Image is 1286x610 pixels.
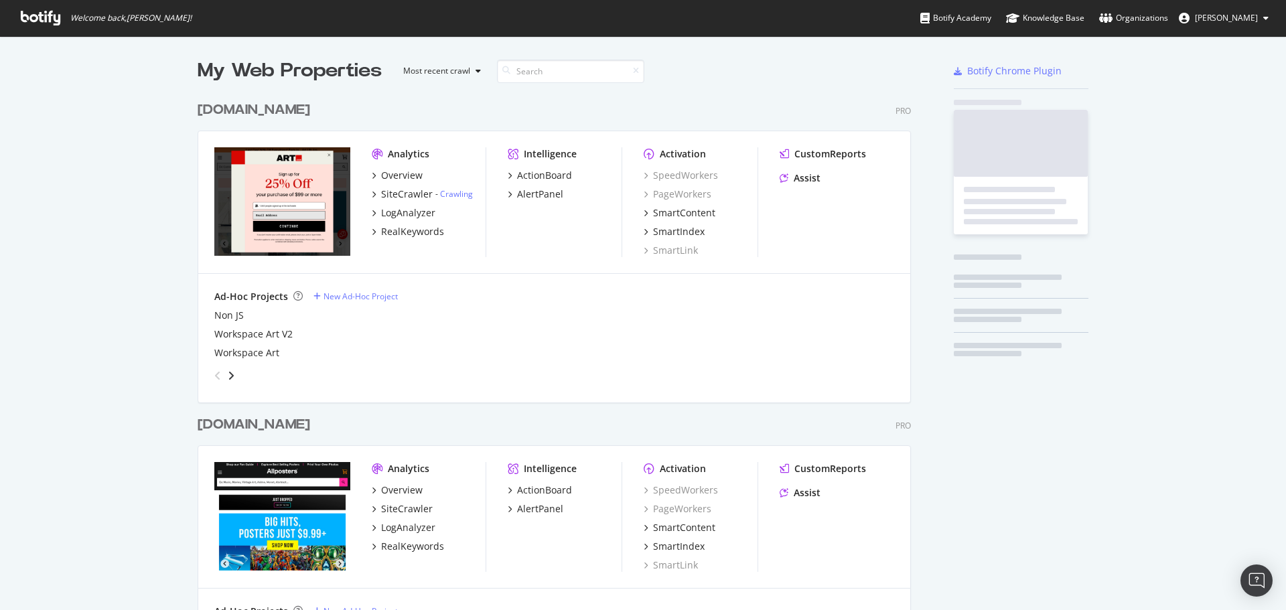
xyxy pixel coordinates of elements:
[794,462,866,475] div: CustomReports
[896,420,911,431] div: Pro
[372,502,433,516] a: SiteCrawler
[372,206,435,220] a: LogAnalyzer
[644,169,718,182] a: SpeedWorkers
[198,100,315,120] a: [DOMAIN_NAME]
[653,225,705,238] div: SmartIndex
[644,187,711,201] a: PageWorkers
[780,171,820,185] a: Assist
[660,462,706,475] div: Activation
[644,521,715,534] a: SmartContent
[644,244,698,257] a: SmartLink
[954,64,1062,78] a: Botify Chrome Plugin
[517,502,563,516] div: AlertPanel
[644,225,705,238] a: SmartIndex
[780,462,866,475] a: CustomReports
[517,169,572,182] div: ActionBoard
[508,169,572,182] a: ActionBoard
[517,483,572,497] div: ActionBoard
[372,540,444,553] a: RealKeywords
[644,483,718,497] a: SpeedWorkers
[896,105,911,117] div: Pro
[794,171,820,185] div: Assist
[381,540,444,553] div: RealKeywords
[1168,7,1279,29] button: [PERSON_NAME]
[794,486,820,500] div: Assist
[967,64,1062,78] div: Botify Chrome Plugin
[214,346,279,360] a: Workspace Art
[198,415,310,435] div: [DOMAIN_NAME]
[660,147,706,161] div: Activation
[440,188,473,200] a: Crawling
[214,327,293,341] a: Workspace Art V2
[644,558,698,572] a: SmartLink
[508,502,563,516] a: AlertPanel
[70,13,192,23] span: Welcome back, [PERSON_NAME] !
[388,147,429,161] div: Analytics
[1195,12,1258,23] span: Thomas Brodbeck
[372,187,473,201] a: SiteCrawler- Crawling
[372,225,444,238] a: RealKeywords
[780,147,866,161] a: CustomReports
[214,290,288,303] div: Ad-Hoc Projects
[214,309,244,322] a: Non JS
[435,188,473,200] div: -
[226,369,236,382] div: angle-right
[372,521,435,534] a: LogAnalyzer
[372,483,423,497] a: Overview
[313,291,398,302] a: New Ad-Hoc Project
[209,365,226,386] div: angle-left
[392,60,486,82] button: Most recent crawl
[381,521,435,534] div: LogAnalyzer
[381,206,435,220] div: LogAnalyzer
[508,187,563,201] a: AlertPanel
[644,206,715,220] a: SmartContent
[1240,564,1273,597] div: Open Intercom Messenger
[794,147,866,161] div: CustomReports
[644,540,705,553] a: SmartIndex
[381,187,433,201] div: SiteCrawler
[381,169,423,182] div: Overview
[388,462,429,475] div: Analytics
[653,206,715,220] div: SmartContent
[198,415,315,435] a: [DOMAIN_NAME]
[497,60,644,83] input: Search
[381,502,433,516] div: SiteCrawler
[1006,11,1084,25] div: Knowledge Base
[198,58,382,84] div: My Web Properties
[524,147,577,161] div: Intelligence
[517,187,563,201] div: AlertPanel
[403,67,470,75] div: Most recent crawl
[1099,11,1168,25] div: Organizations
[920,11,991,25] div: Botify Academy
[508,483,572,497] a: ActionBoard
[214,462,350,570] img: allposters.com
[653,540,705,553] div: SmartIndex
[381,483,423,497] div: Overview
[214,147,350,256] img: art.com
[324,291,398,302] div: New Ad-Hoc Project
[524,462,577,475] div: Intelligence
[381,225,444,238] div: RealKeywords
[198,100,310,120] div: [DOMAIN_NAME]
[653,521,715,534] div: SmartContent
[780,486,820,500] a: Assist
[372,169,423,182] a: Overview
[644,502,711,516] a: PageWorkers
